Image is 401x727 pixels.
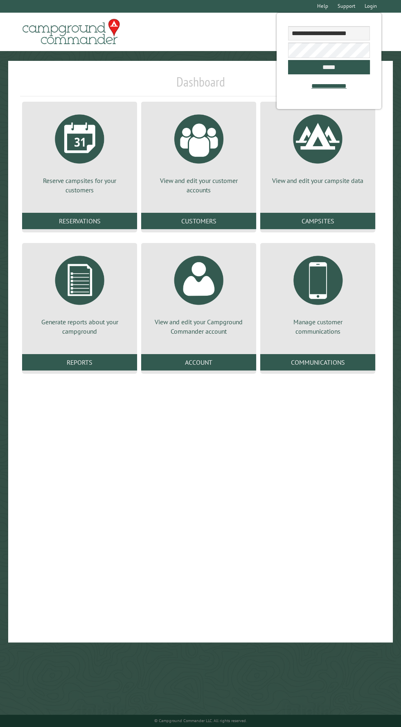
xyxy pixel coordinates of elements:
[22,354,137,370] a: Reports
[260,354,375,370] a: Communications
[151,250,246,336] a: View and edit your Campground Commander account
[151,108,246,194] a: View and edit your customer accounts
[141,354,256,370] a: Account
[32,176,127,194] p: Reserve campsites for your customers
[270,250,365,336] a: Manage customer communications
[270,108,365,185] a: View and edit your campsite data
[20,74,381,96] h1: Dashboard
[20,16,122,48] img: Campground Commander
[270,317,365,336] p: Manage customer communications
[141,213,256,229] a: Customers
[32,250,127,336] a: Generate reports about your campground
[154,718,247,723] small: © Campground Commander LLC. All rights reserved.
[151,176,246,194] p: View and edit your customer accounts
[260,213,375,229] a: Campsites
[270,176,365,185] p: View and edit your campsite data
[32,317,127,336] p: Generate reports about your campground
[32,108,127,194] a: Reserve campsites for your customers
[151,317,246,336] p: View and edit your Campground Commander account
[22,213,137,229] a: Reservations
